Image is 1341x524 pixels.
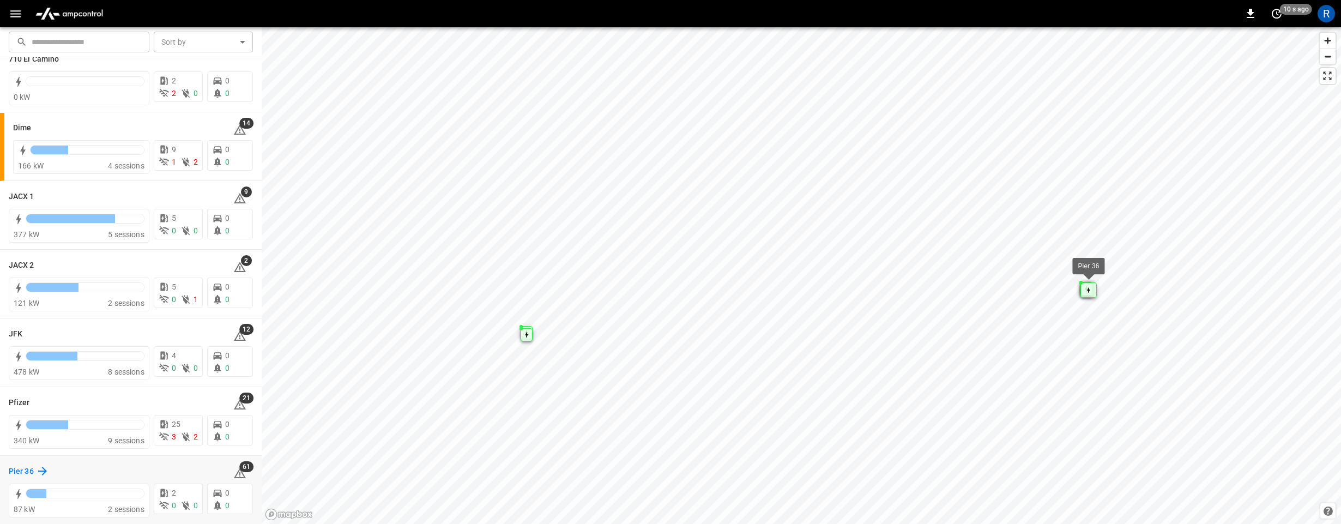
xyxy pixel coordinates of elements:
[241,186,252,197] span: 9
[225,158,229,166] span: 0
[225,145,229,154] span: 0
[1080,282,1097,298] div: Map marker
[225,89,229,98] span: 0
[239,461,253,472] span: 61
[14,230,39,239] span: 377 kW
[194,364,198,372] span: 0
[225,364,229,372] span: 0
[9,260,34,272] h6: JACX 2
[194,501,198,510] span: 0
[172,226,176,235] span: 0
[108,161,144,170] span: 4 sessions
[521,328,533,341] div: Map marker
[14,436,39,445] span: 340 kW
[1318,5,1335,22] div: profile-icon
[172,282,176,291] span: 5
[14,505,35,514] span: 87 kW
[225,432,229,441] span: 0
[225,295,229,304] span: 0
[13,122,31,134] h6: Dime
[225,351,229,360] span: 0
[172,76,176,85] span: 2
[1320,49,1336,64] button: Zoom out
[239,324,253,335] span: 12
[172,145,176,154] span: 9
[1268,5,1285,22] button: set refresh interval
[9,466,34,478] h6: Pier 36
[194,295,198,304] span: 1
[194,158,198,166] span: 2
[9,53,59,65] h6: 710 El Camino
[108,436,144,445] span: 9 sessions
[172,364,176,372] span: 0
[225,282,229,291] span: 0
[172,214,176,222] span: 5
[225,501,229,510] span: 0
[172,351,176,360] span: 4
[1080,282,1092,295] div: Map marker
[239,118,253,129] span: 14
[262,27,1341,524] canvas: Map
[239,393,253,403] span: 21
[265,508,313,521] a: Mapbox homepage
[1280,4,1312,15] span: 10 s ago
[225,214,229,222] span: 0
[14,299,39,308] span: 121 kW
[31,3,107,24] img: ampcontrol.io logo
[172,489,176,497] span: 2
[225,76,229,85] span: 0
[521,326,533,339] div: Map marker
[241,255,252,266] span: 2
[172,501,176,510] span: 0
[172,432,176,441] span: 3
[14,93,31,101] span: 0 kW
[225,226,229,235] span: 0
[9,397,30,409] h6: Pfizer
[108,368,144,376] span: 8 sessions
[194,89,198,98] span: 0
[9,328,22,340] h6: JFK
[194,432,198,441] span: 2
[18,161,44,170] span: 166 kW
[225,420,229,429] span: 0
[194,226,198,235] span: 0
[108,505,144,514] span: 2 sessions
[172,295,176,304] span: 0
[1078,261,1099,272] div: Pier 36
[172,158,176,166] span: 1
[14,368,39,376] span: 478 kW
[172,420,180,429] span: 25
[108,230,144,239] span: 5 sessions
[108,299,144,308] span: 2 sessions
[225,489,229,497] span: 0
[9,191,34,203] h6: JACX 1
[1320,33,1336,49] button: Zoom in
[172,89,176,98] span: 2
